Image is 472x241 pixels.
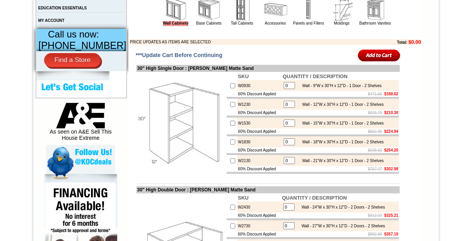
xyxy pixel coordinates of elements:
[368,92,382,96] s: $471.56
[237,91,282,97] td: 60% Discount Applied
[298,84,381,88] div: Wall - 9"W x 30"H x 12"D - 1 Door - 2 Shelves
[237,220,281,231] td: W2730
[237,155,282,166] td: W2130
[237,99,282,110] td: W1230
[237,231,281,237] td: 60% Discount Applied
[334,21,349,25] a: Moldings
[359,21,391,25] a: Bathroom Vanities
[237,136,282,147] td: W1830
[38,40,126,51] span: [PHONE_NUMBER]
[38,18,64,23] a: MY ACCOUNT
[368,111,382,115] s: $525.76
[237,212,281,218] td: 60% Discount Applied
[136,65,400,72] td: 30" High Single Door : [PERSON_NAME] Matte Sand
[368,232,382,236] s: $892.98
[298,121,384,125] div: Wall - 15"W x 30"H x 12"D - 1 Door - 2 Shelves
[358,49,400,62] input: Add to Cart
[397,40,407,45] b: Total:
[384,92,398,96] b: $188.62
[137,79,225,167] img: 30'' High Single Door
[282,73,347,79] b: QUANTITY / DESCRIPTION
[368,213,382,218] s: $813.03
[384,129,398,134] b: $224.94
[282,195,347,201] b: QUANTITY / DESCRIPTION
[298,205,385,209] div: Wall - 24"W x 30"H x 12"D - 2 Doors - 2 Shelves
[408,39,421,45] b: $0.00
[368,148,382,152] s: $635.52
[130,39,354,45] td: PRICE UPDATES AS ITEMS ARE SELECTED
[298,224,385,228] div: Wall - 27"W x 30"H x 12"D - 2 Doors - 2 Shelves
[384,111,398,115] b: $210.30
[293,21,324,25] a: Panels and Fillers
[237,166,282,172] td: 60% Discount Applied
[237,147,282,153] td: 60% Discount Applied
[38,6,87,10] a: EDUCATION ESSENTIALS
[238,195,249,201] b: SKU
[237,118,282,129] td: W1530
[368,129,382,134] s: $562.35
[46,103,115,145] div: As seen on A&E Sell This House Extreme
[237,80,282,91] td: W0930
[196,21,222,25] a: Base Cabinets
[136,52,222,58] span: ***Update Cart Before Continuing
[231,21,253,25] a: Tall Cabinets
[298,140,384,144] div: Wall - 18"W x 30"H x 12"D - 1 Door - 2 Shelves
[237,129,282,134] td: 60% Discount Applied
[384,232,398,236] b: $357.19
[237,110,282,116] td: 60% Discount Applied
[136,186,400,193] td: 30" High Double Door : [PERSON_NAME] Matte Sand
[48,29,99,39] span: Call us now:
[238,73,249,79] b: SKU
[237,202,281,212] td: W2430
[384,167,398,171] b: $302.99
[298,159,384,163] div: Wall - 21"W x 30"H x 12"D - 1 Door - 2 Shelves
[384,148,398,152] b: $254.20
[368,167,382,171] s: $757.47
[265,21,286,25] a: Accessories
[298,102,384,107] div: Wall - 12"W x 30"H x 12"D - 1 Door - 2 Shelves
[44,53,101,67] a: Find a Store
[384,213,398,218] b: $325.21
[163,21,188,26] a: Wall Cabinets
